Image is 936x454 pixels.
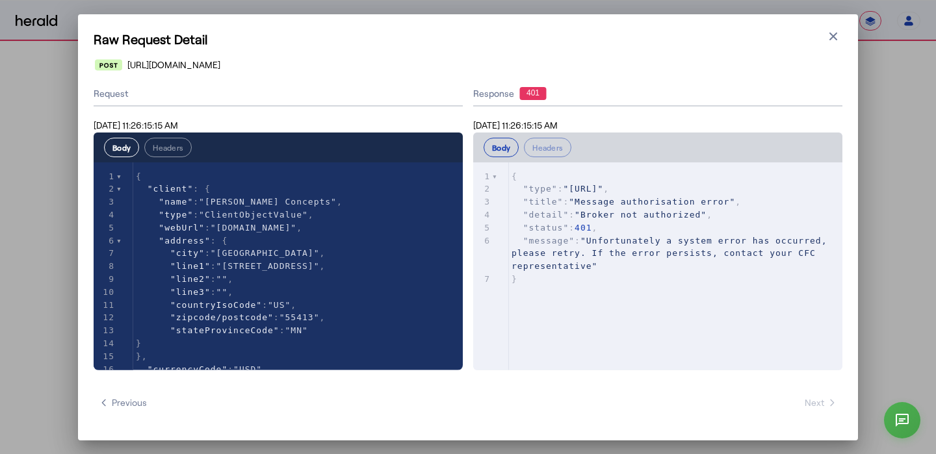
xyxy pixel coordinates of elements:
div: 5 [94,221,116,234]
span: "Message authorisation error" [569,197,735,207]
span: Next [805,396,837,409]
div: 1 [94,170,116,183]
span: "zipcode/postcode" [170,312,274,322]
span: { [136,171,142,181]
span: "ClientObjectValue" [199,210,308,220]
div: 9 [94,273,116,286]
span: : , [136,274,233,284]
span: : , [512,197,741,207]
span: "" [216,287,228,297]
span: "currencyCode" [148,364,228,374]
div: Response [473,87,842,100]
span: [DATE] 11:26:15:15 AM [94,120,178,131]
span: "[URL]" [563,184,603,194]
div: 5 [473,221,492,234]
span: "line3" [170,287,211,297]
span: } [136,338,142,348]
div: 2 [94,183,116,195]
span: : , [136,223,302,233]
span: Previous [99,396,147,409]
span: : , [512,223,598,233]
span: "[DOMAIN_NAME]" [211,223,296,233]
button: Headers [524,138,571,157]
span: "Unfortunately a system error has occurred, please retry. If the error persists, contact your CFC... [512,236,833,271]
button: Body [484,138,519,157]
div: 3 [94,195,116,208]
div: 10 [94,286,116,299]
span: : { [136,236,227,246]
span: "type" [159,210,193,220]
span: "line1" [170,261,211,271]
div: 11 [94,299,116,312]
div: 7 [473,273,492,286]
span: { [512,171,517,181]
span: : , [136,287,233,297]
span: : { [136,184,211,194]
span: "line2" [170,274,211,284]
span: "countryIsoCode" [170,300,262,310]
span: "Broker not authorized" [575,210,707,220]
span: : , [136,210,314,220]
span: : [136,325,308,335]
div: 6 [473,234,492,247]
button: Next [799,391,842,414]
span: "city" [170,248,205,258]
div: 16 [94,363,116,376]
span: "[GEOGRAPHIC_DATA]" [211,248,320,258]
span: "client" [148,184,194,194]
button: Previous [94,391,152,414]
span: "detail" [523,210,569,220]
span: : , [136,248,325,258]
span: : , [136,300,296,310]
span: [URL][DOMAIN_NAME] [127,58,220,71]
span: "name" [159,197,193,207]
span: "" [216,274,228,284]
span: : , [136,364,268,374]
span: "MN" [285,325,308,335]
span: : [512,236,833,271]
div: 13 [94,324,116,337]
span: : , [512,210,712,220]
span: "USD" [233,364,262,374]
div: 4 [473,208,492,221]
div: 6 [94,234,116,247]
span: "[PERSON_NAME] Concepts" [199,197,337,207]
span: "address" [159,236,210,246]
div: 7 [94,247,116,260]
span: "webUrl" [159,223,205,233]
span: "type" [523,184,558,194]
span: 401 [575,223,591,233]
span: "[STREET_ADDRESS]" [216,261,320,271]
span: }, [136,351,148,361]
span: : , [136,197,343,207]
div: Request [94,82,463,107]
span: : , [136,312,325,322]
span: "title" [523,197,564,207]
span: "stateProvinceCode" [170,325,279,335]
h1: Raw Request Detail [94,30,842,48]
span: } [512,274,517,284]
text: 401 [526,88,539,97]
span: : , [512,184,609,194]
button: Body [104,138,139,157]
div: 8 [94,260,116,273]
span: "US" [268,300,291,310]
div: 14 [94,337,116,350]
div: 4 [94,208,116,221]
div: 15 [94,350,116,363]
span: : , [136,261,325,271]
button: Headers [144,138,192,157]
span: "message" [523,236,575,246]
div: 2 [473,183,492,195]
span: [DATE] 11:26:15:15 AM [473,120,558,131]
div: 12 [94,311,116,324]
span: "55413" [279,312,320,322]
div: 3 [473,195,492,208]
span: "status" [523,223,569,233]
div: 1 [473,170,492,183]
